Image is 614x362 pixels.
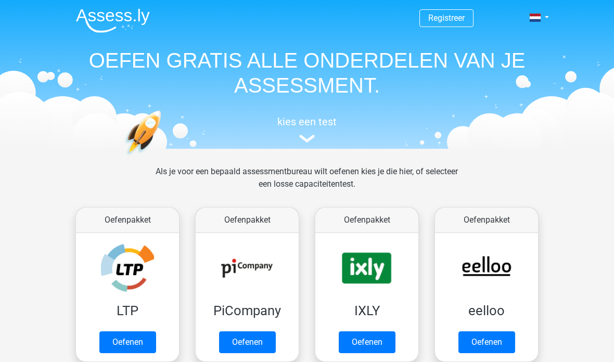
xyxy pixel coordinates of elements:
h1: OEFEN GRATIS ALLE ONDERDELEN VAN JE ASSESSMENT. [68,48,546,98]
a: Oefenen [458,331,515,353]
img: oefenen [125,110,201,204]
a: Oefenen [339,331,395,353]
a: Oefenen [99,331,156,353]
a: kies een test [68,115,546,143]
img: assessment [299,135,315,143]
img: Assessly [76,8,150,33]
a: Oefenen [219,331,276,353]
div: Als je voor een bepaald assessmentbureau wilt oefenen kies je die hier, of selecteer een losse ca... [147,165,466,203]
h5: kies een test [68,115,546,128]
a: Registreer [428,13,465,23]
